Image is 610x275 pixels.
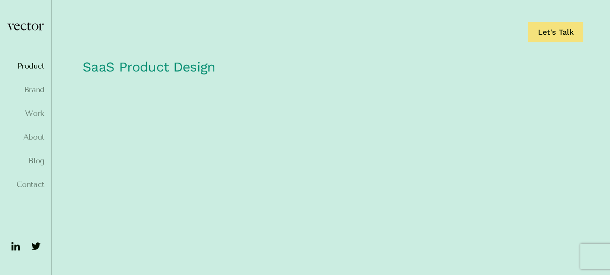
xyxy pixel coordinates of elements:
a: Contact [7,180,44,189]
a: About [7,133,44,141]
img: ico-linkedin [9,239,22,253]
a: Work [7,109,44,118]
a: Brand [7,85,44,94]
a: Blog [7,157,44,165]
h1: SaaS Product Design [78,54,583,84]
a: Let's Talk [528,22,583,42]
img: ico-twitter-fill [29,239,43,253]
a: Product [7,62,44,70]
